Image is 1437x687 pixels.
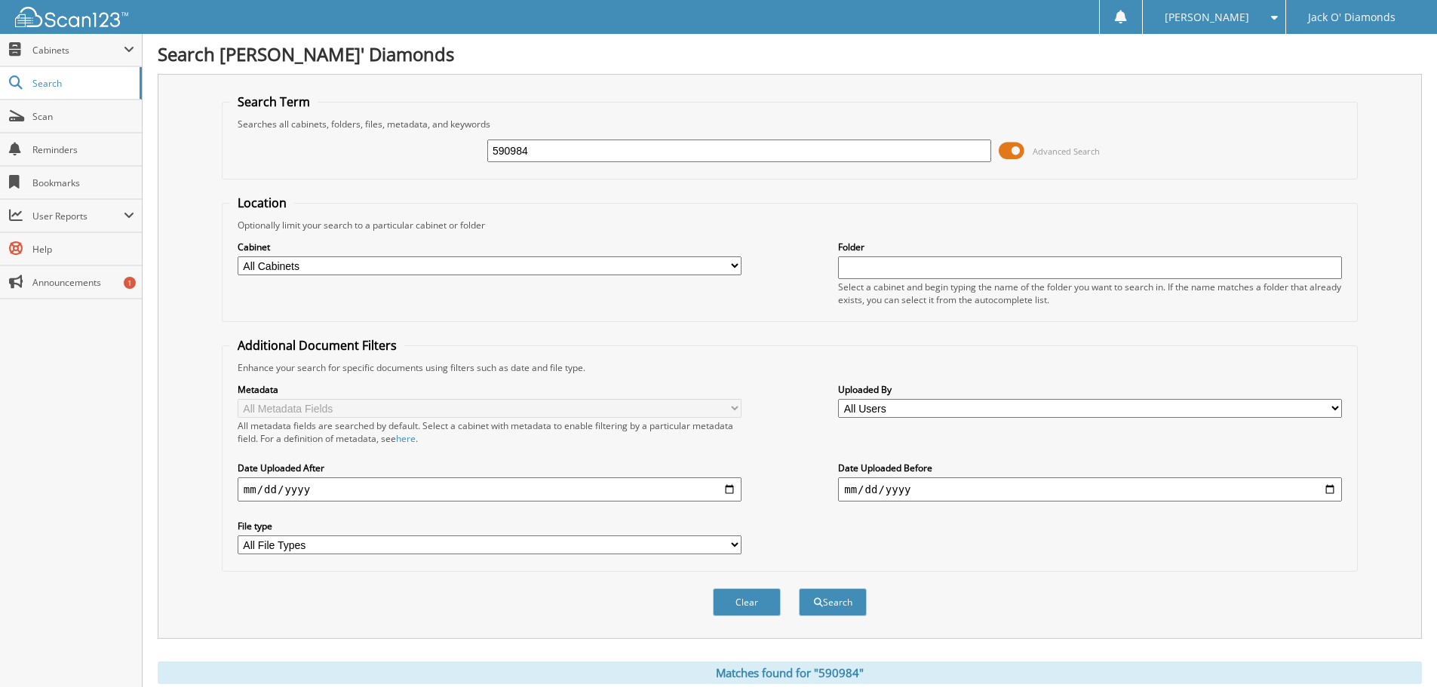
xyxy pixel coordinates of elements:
span: Bookmarks [32,176,134,189]
div: Select a cabinet and begin typing the name of the folder you want to search in. If the name match... [838,281,1342,306]
label: Cabinet [238,241,742,253]
input: end [838,477,1342,501]
div: Searches all cabinets, folders, files, metadata, and keywords [230,118,1349,130]
span: [PERSON_NAME] [1165,13,1249,22]
div: All metadata fields are searched by default. Select a cabinet with metadata to enable filtering b... [238,419,742,445]
a: here [396,432,416,445]
h1: Search [PERSON_NAME]' Diamonds [158,41,1422,66]
button: Search [799,588,867,616]
span: Advanced Search [1033,146,1100,157]
label: File type [238,520,742,532]
img: scan123-logo-white.svg [15,7,128,27]
legend: Additional Document Filters [230,337,404,354]
label: Date Uploaded After [238,462,742,474]
label: Metadata [238,383,742,396]
span: Help [32,243,134,256]
span: Jack O' Diamonds [1308,13,1396,22]
button: Clear [713,588,781,616]
span: Cabinets [32,44,124,57]
legend: Search Term [230,94,318,110]
label: Uploaded By [838,383,1342,396]
div: Optionally limit your search to a particular cabinet or folder [230,219,1349,232]
div: Enhance your search for specific documents using filters such as date and file type. [230,361,1349,374]
span: Reminders [32,143,134,156]
div: Matches found for "590984" [158,661,1422,684]
span: Search [32,77,132,90]
span: Scan [32,110,134,123]
span: Announcements [32,276,134,289]
label: Folder [838,241,1342,253]
span: User Reports [32,210,124,222]
label: Date Uploaded Before [838,462,1342,474]
legend: Location [230,195,294,211]
input: start [238,477,742,501]
div: 1 [124,277,136,289]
